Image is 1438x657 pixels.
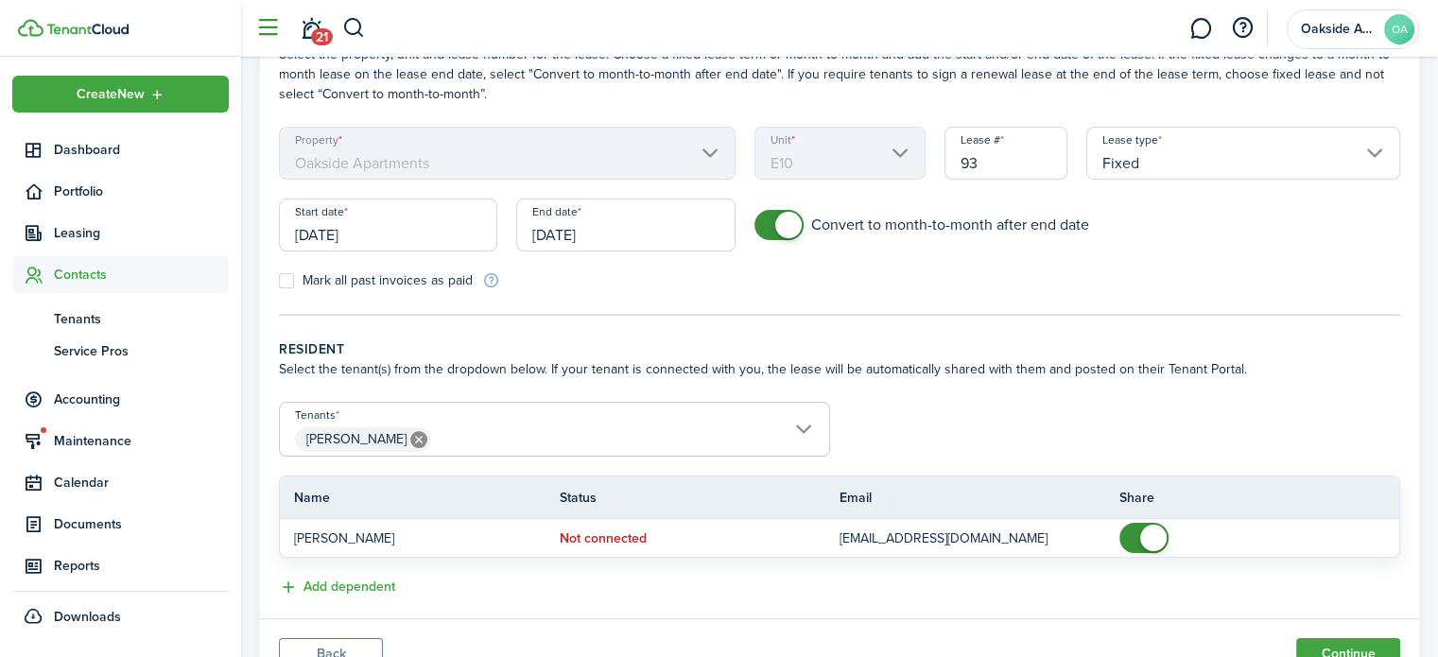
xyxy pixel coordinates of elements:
[250,10,286,46] button: Open sidebar
[54,514,229,534] span: Documents
[54,607,121,627] span: Downloads
[294,528,531,548] p: [PERSON_NAME]
[311,28,333,45] span: 21
[12,547,229,584] a: Reports
[12,303,229,335] a: Tenants
[1301,23,1377,36] span: Oakside Apartments
[54,431,229,451] span: Maintenance
[46,24,129,35] img: TenantCloud
[54,265,229,285] span: Contacts
[279,577,395,598] button: Add dependent
[54,473,229,493] span: Calendar
[54,140,229,160] span: Dashboard
[279,359,1400,379] wizard-step-header-description: Select the tenant(s) from the dropdown below. If your tenant is connected with you, the lease wil...
[1183,5,1219,53] a: Messaging
[77,88,145,101] span: Create New
[54,341,229,361] span: Service Pros
[280,488,560,508] th: Name
[1119,488,1399,508] th: Share
[54,182,229,201] span: Portfolio
[12,76,229,112] button: Open menu
[840,488,1119,508] th: Email
[12,131,229,168] a: Dashboard
[54,556,229,576] span: Reports
[1226,12,1258,44] button: Open resource center
[306,429,407,449] span: [PERSON_NAME]
[279,273,473,288] label: Mark all past invoices as paid
[54,223,229,243] span: Leasing
[1384,14,1414,44] avatar-text: OA
[279,339,1400,359] wizard-step-header-title: Resident
[54,389,229,409] span: Accounting
[279,199,497,251] input: mm/dd/yyyy
[293,5,329,53] a: Notifications
[12,335,229,367] a: Service Pros
[18,19,43,37] img: TenantCloud
[560,488,840,508] th: Status
[516,199,735,251] input: mm/dd/yyyy
[54,309,229,329] span: Tenants
[560,531,647,546] status: Not connected
[342,12,366,44] button: Search
[279,44,1400,104] wizard-step-header-description: Select the property, unit and lease number for the lease. Choose a fixed lease term or month-to-m...
[840,528,1091,548] p: [EMAIL_ADDRESS][DOMAIN_NAME]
